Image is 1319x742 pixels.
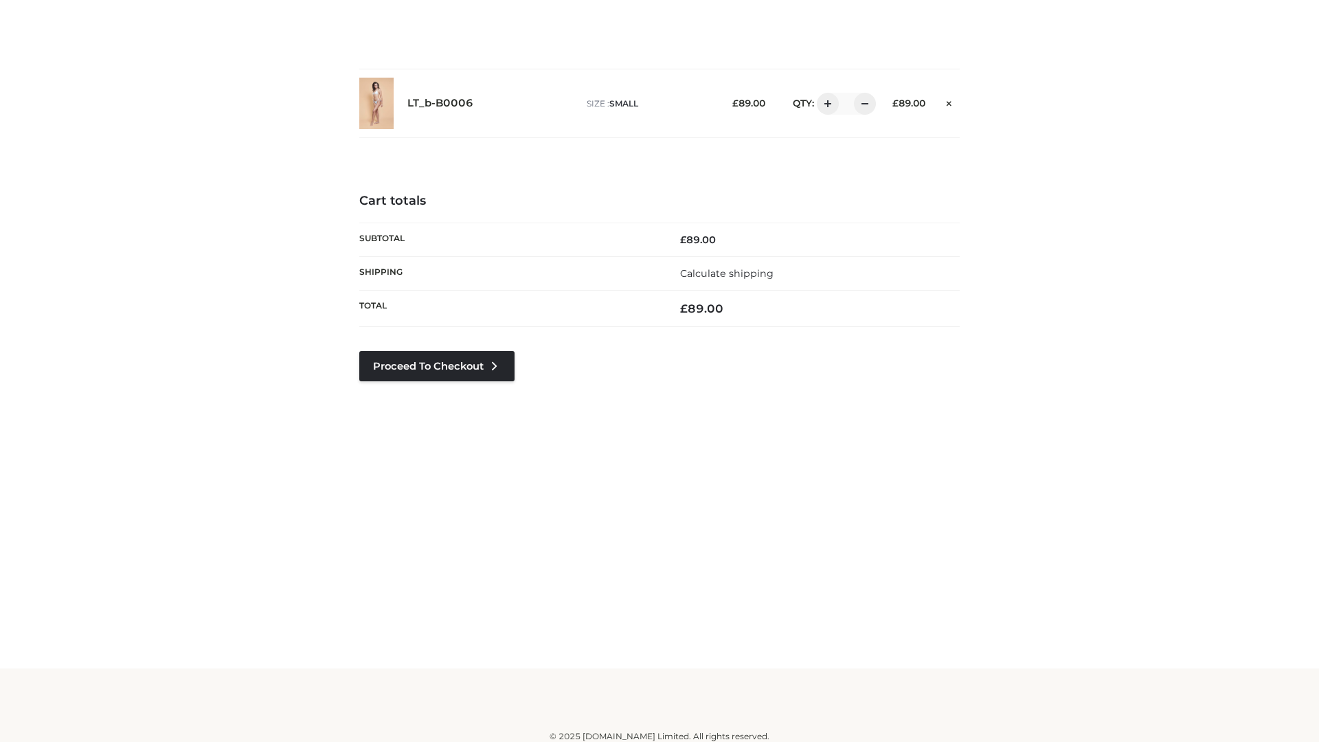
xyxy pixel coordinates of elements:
span: £ [732,98,739,109]
bdi: 89.00 [732,98,765,109]
th: Total [359,291,659,327]
th: Subtotal [359,223,659,256]
span: £ [680,302,688,315]
bdi: 89.00 [892,98,925,109]
bdi: 89.00 [680,302,723,315]
p: size : [587,98,711,110]
a: Calculate shipping [680,267,774,280]
span: SMALL [609,98,638,109]
a: LT_b-B0006 [407,97,473,110]
a: Remove this item [939,93,960,111]
a: Proceed to Checkout [359,351,515,381]
h4: Cart totals [359,194,960,209]
span: £ [892,98,899,109]
span: £ [680,234,686,246]
th: Shipping [359,256,659,290]
div: QTY: [779,93,871,115]
bdi: 89.00 [680,234,716,246]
